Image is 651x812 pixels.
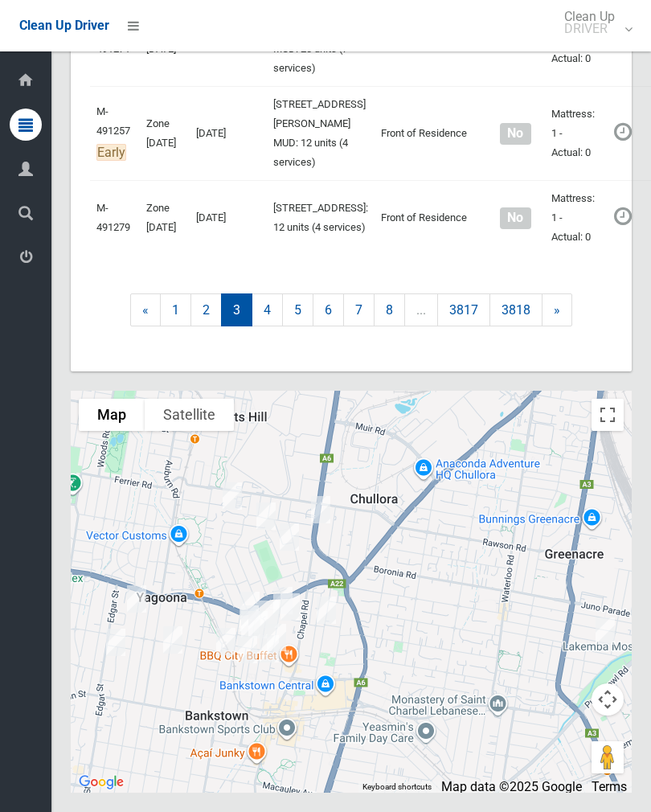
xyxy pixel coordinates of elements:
[564,23,615,35] small: DRIVER
[500,123,531,145] span: No
[121,579,153,619] div: 24 Elizabeth Crescent, YAGOONA NSW 2199<br>Status : AssignedToRoute<br><a href="/driver/booking/4...
[233,599,265,639] div: 8 Melanie Street, BANKSTOWN NSW 2200<br>Status : AssignedToRoute<br><a href="/driver/booking/4895...
[343,293,375,326] a: 7
[75,772,128,793] img: Google
[234,585,266,625] div: 73 Brancourt Avenue, YAGOONA NSW 2199<br>Status : AssignedToRoute<br><a href="/driver/booking/477...
[242,605,274,645] div: 48 Reynolds Avenue, BANKSTOWN NSW 2200<br>Status : AssignedToRoute<br><a href="/driver/booking/49...
[273,517,305,557] div: 21 Emery Avenue, YAGOONA NSW 2199<br>Status : AssignedToRoute<br><a href="/driver/booking/486855/...
[267,181,375,256] td: [STREET_ADDRESS]: 12 units (4 services)
[437,293,490,326] a: 3817
[592,399,624,431] button: Toggle fullscreen view
[274,587,306,627] div: 101 Meredith Street, BANKSTOWN NSW 2200<br>Status : AssignedToRoute<br><a href="/driver/booking/4...
[231,630,264,670] div: 14 Weigand Avenue, BANKSTOWN NSW 2200<br>Status : AssignedToRoute<br><a href="/driver/booking/491...
[253,594,285,634] div: 64 Cairds Avenue, BANKSTOWN NSW 2200<br>Status : AssignedToRoute<br><a href="/driver/booking/4895...
[100,622,132,662] div: 85 Edgar Street, BANKSTOWN NSW 2200<br>Status : AssignedToRoute<br><a href="/driver/booking/48655...
[250,496,282,536] div: 104 Avoca Street, YAGOONA NSW 2199<br>Status : AssignedToRoute<br><a href="/driver/booking/486527...
[282,293,313,326] a: 5
[305,490,337,530] div: 4/1B Mc Millan Street, YAGOONA NSW 2199<br>Status : AssignedToRoute<br><a href="/driver/booking/4...
[267,580,299,621] div: 128 Meredith Street, BANKSTOWN NSW 2200<br>Status : AssignedToRoute<br><a href="/driver/booking/4...
[145,399,234,431] button: Show satellite imagery
[592,683,624,716] button: Map camera controls
[140,181,190,256] td: Zone [DATE]
[210,621,242,662] div: 62 Allum Street, BANKSTOWN NSW 2200<br>Status : AssignedToRoute<br><a href="/driver/booking/48238...
[492,211,538,225] h4: Normal sized
[90,181,140,256] td: M-491279
[362,781,432,793] button: Keyboard shortcuts
[79,399,145,431] button: Show street map
[556,10,631,35] span: Clean Up
[374,293,405,326] a: 8
[589,611,621,651] div: 15 Chaseling Street, GREENACRE NSW 2190<br>Status : AssignedToRoute<br><a href="/driver/booking/4...
[489,293,542,326] a: 3818
[267,87,375,181] td: [STREET_ADDRESS][PERSON_NAME] MUD: 12 units (4 services)
[253,629,285,669] div: 25 Cairds Avenue, BANKSTOWN NSW 2200<br>Status : AssignedToRoute<br><a href="/driver/booking/4912...
[375,181,485,256] td: Front of Residence
[404,293,438,326] span: ...
[19,14,109,38] a: Clean Up Driver
[375,87,485,181] td: Front of Residence
[130,293,161,326] a: «
[190,87,267,181] td: [DATE]
[157,620,189,660] div: 2/57 Dutton Street, BANKSTOWN NSW 2200<br>Status : AssignedToRoute<br><a href="/driver/booking/48...
[216,476,248,516] div: 21H Terpentine Place, YAGOONA NSW 2199<br>Status : AssignedToRoute<br><a href="/driver/booking/48...
[252,293,283,326] a: 4
[492,127,538,141] h4: Normal sized
[592,741,624,773] button: Drag Pegman onto the map to open Street View
[260,617,293,658] div: 72 Meredith Street, BANKSTOWN NSW 2200<br>Status : AssignedToRoute<br><a href="/driver/booking/49...
[542,293,572,326] a: »
[75,772,128,793] a: Click to see this area on Google Maps
[500,207,531,229] span: No
[221,293,252,326] span: 3
[235,605,267,645] div: 5 Carmen Street, BANKSTOWN NSW 2200<br>Status : AssignedToRoute<br><a href="/driver/booking/47752...
[190,293,222,326] a: 2
[90,87,140,181] td: M-491257
[190,181,267,256] td: [DATE]
[441,779,582,794] span: Map data ©2025 Google
[614,121,632,142] i: Booking awaiting collection. Mark as collected or report issues to complete task.
[310,590,342,630] div: 39 Conway Road, BANKSTOWN NSW 2200<br>Status : AssignedToRoute<br><a href="/driver/booking/491239...
[96,144,126,161] span: Early
[592,779,627,794] a: Terms (opens in new tab)
[19,18,109,33] span: Clean Up Driver
[313,293,344,326] a: 6
[614,206,632,227] i: Booking awaiting collection. Mark as collected or report issues to complete task.
[140,87,190,181] td: Zone [DATE]
[545,181,601,256] td: Mattress: 1 - Actual: 0
[160,293,191,326] a: 1
[545,87,601,181] td: Mattress: 1 - Actual: 0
